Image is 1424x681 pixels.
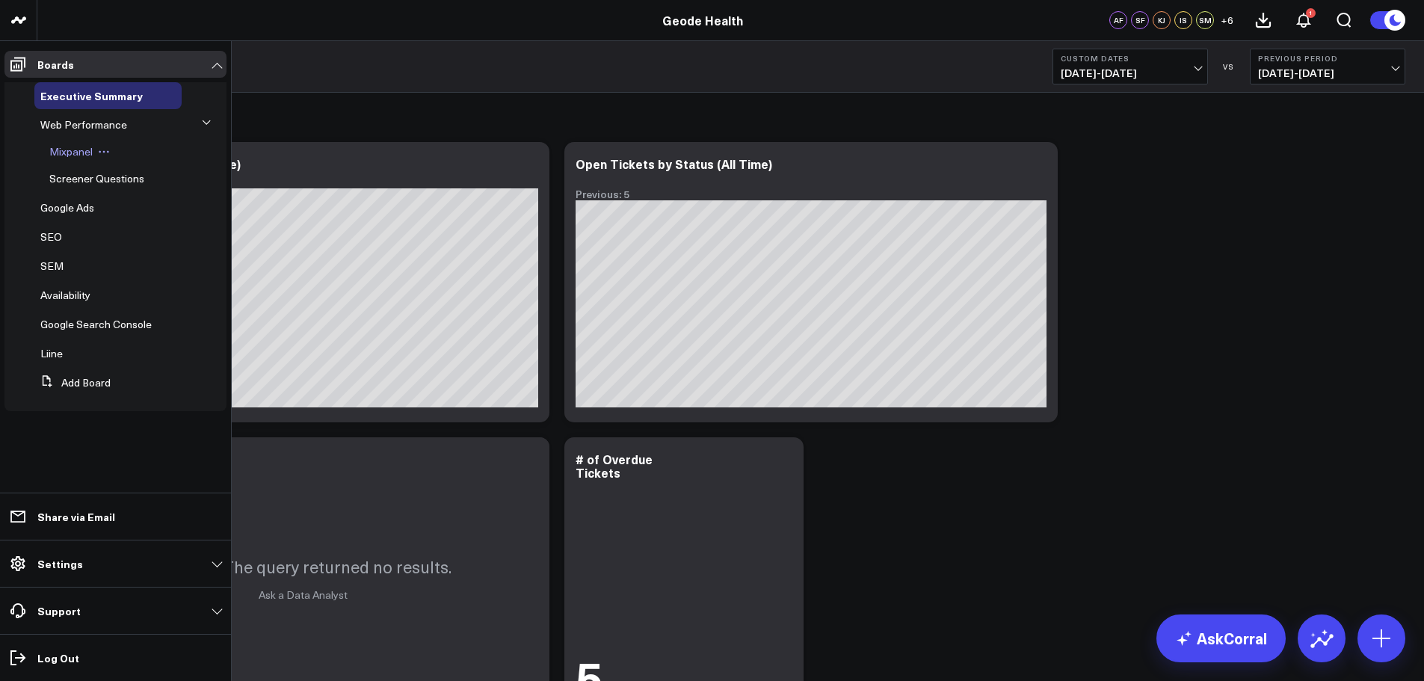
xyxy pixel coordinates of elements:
a: Ask a Data Analyst [259,588,348,602]
span: SEM [40,259,64,273]
button: Previous Period[DATE]-[DATE] [1250,49,1405,84]
div: SF [1131,11,1149,29]
span: Web Performance [40,117,127,132]
span: Screener Questions [49,171,144,185]
button: Custom Dates[DATE]-[DATE] [1052,49,1208,84]
button: +6 [1218,11,1236,29]
div: SM [1196,11,1214,29]
a: Liine [40,348,63,360]
a: Log Out [4,644,226,671]
span: Liine [40,346,63,360]
a: AskCorral [1156,614,1286,662]
div: IS [1174,11,1192,29]
a: Web Performance [40,119,127,131]
a: Geode Health [662,12,743,28]
a: Mixpanel [49,146,93,158]
p: Share via Email [37,511,115,523]
span: [DATE] - [DATE] [1061,67,1200,79]
b: Previous Period [1258,54,1397,63]
div: AF [1109,11,1127,29]
div: 1 [1306,8,1316,18]
span: Mixpanel [49,144,93,158]
div: Open Tickets by Status (All Time) [576,155,772,172]
span: Executive Summary [40,88,143,103]
p: So sorry. The query returned no results. [155,555,451,578]
p: Support [37,605,81,617]
p: Log Out [37,652,79,664]
span: [DATE] - [DATE] [1258,67,1397,79]
span: Google Search Console [40,317,152,331]
span: SEO [40,229,62,244]
a: SEO [40,231,62,243]
button: Add Board [34,369,111,396]
a: Availability [40,289,90,301]
p: Boards [37,58,74,70]
a: SEM [40,260,64,272]
span: Google Ads [40,200,94,215]
a: Executive Summary [40,90,143,102]
b: Custom Dates [1061,54,1200,63]
p: Settings [37,558,83,570]
a: Google Ads [40,202,94,214]
a: Screener Questions [49,173,144,185]
div: VS [1215,62,1242,71]
div: # of Overdue Tickets [576,451,653,481]
div: KJ [1153,11,1171,29]
span: + 6 [1221,15,1233,25]
div: Previous: 5 [576,188,1047,200]
span: Availability [40,288,90,302]
a: Google Search Console [40,318,152,330]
